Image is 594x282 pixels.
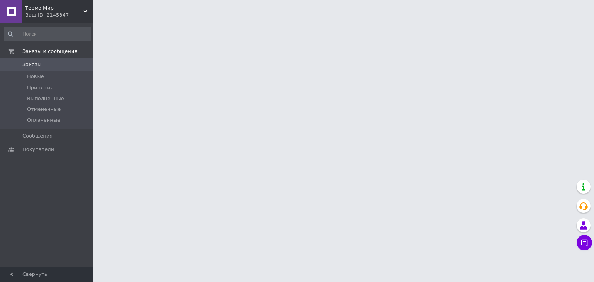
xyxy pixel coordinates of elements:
[22,61,41,68] span: Заказы
[22,146,54,153] span: Покупатели
[25,5,83,12] span: Термо Мир
[27,95,64,102] span: Выполненные
[27,106,61,113] span: Отмененные
[577,235,592,250] button: Чат с покупателем
[4,27,91,41] input: Поиск
[25,12,93,19] div: Ваш ID: 2145347
[27,117,60,124] span: Оплаченные
[27,84,54,91] span: Принятые
[22,48,77,55] span: Заказы и сообщения
[22,133,53,139] span: Сообщения
[27,73,44,80] span: Новые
